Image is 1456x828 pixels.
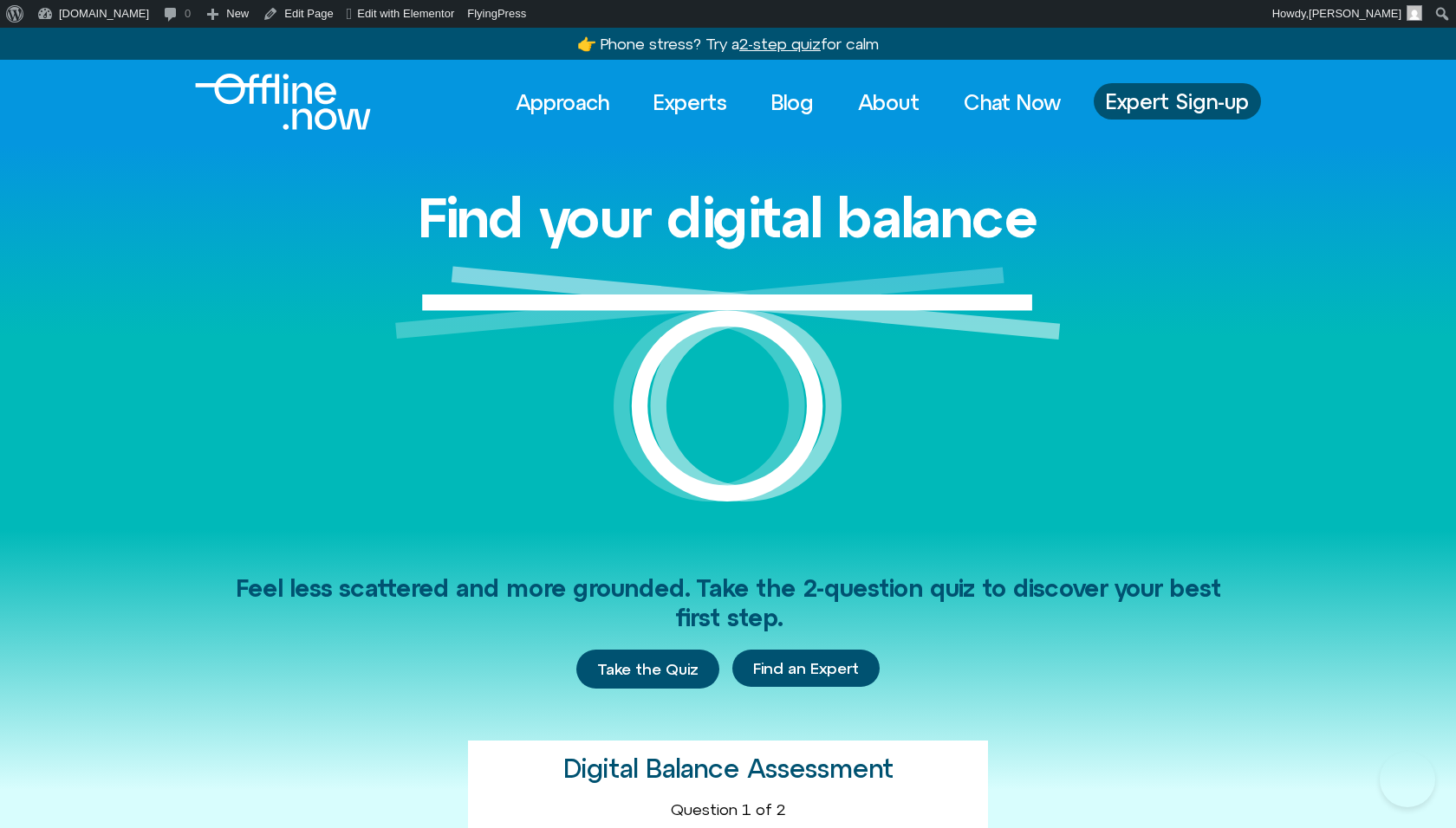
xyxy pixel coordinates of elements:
a: Experts [638,83,743,121]
a: Find an Expert [732,650,880,688]
div: Find an Expert [732,650,880,689]
span: [PERSON_NAME] [1309,7,1401,20]
h1: Find your digital balance [418,187,1038,248]
img: Offline.Now logo in white. Text of the words offline.now with a line going through the "O" [195,74,371,130]
a: Expert Sign-up [1094,83,1261,120]
span: Edit with Elementor [357,7,454,20]
span: Find an Expert [753,660,859,677]
a: Blog [756,83,829,121]
span: Feel less scattered and more grounded. Take the 2-question quiz to discover your best first step. [236,574,1221,631]
u: 2-step quiz [739,35,821,53]
a: Chat Now [948,83,1076,121]
a: Approach [500,83,625,121]
div: Logo [195,74,341,130]
div: Question 1 of 2 [482,800,974,819]
a: About [842,83,935,121]
span: Take the Quiz [597,660,699,679]
img: Graphic of a white circle with a white line balancing on top to represent balance. [395,266,1061,530]
h2: Digital Balance Assessment [563,754,894,783]
a: Take the Quiz [576,650,719,689]
iframe: Botpress [1380,752,1435,807]
a: 👉 Phone stress? Try a2-step quizfor calm [577,35,879,53]
span: Expert Sign-up [1106,90,1249,113]
nav: Menu [500,83,1076,121]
